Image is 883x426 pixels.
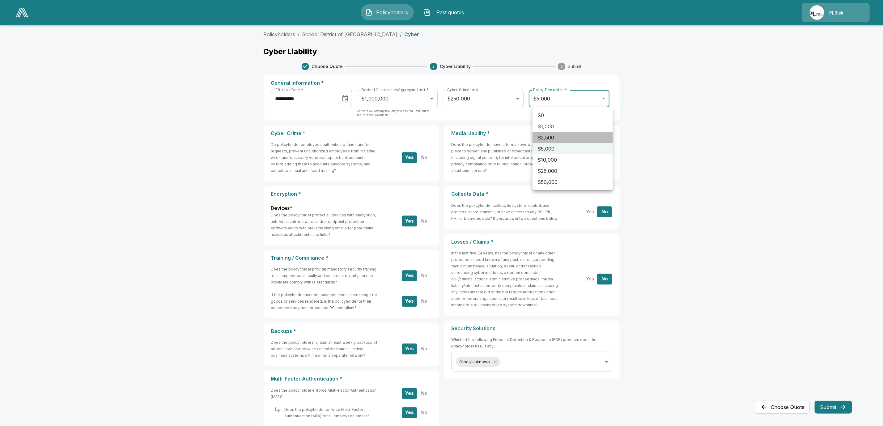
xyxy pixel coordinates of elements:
[533,132,613,143] li: $2,500
[533,110,613,121] li: $0
[533,154,613,165] li: $10,000
[533,177,613,188] li: $50,000
[533,121,613,132] li: $1,000
[533,143,613,154] li: $5,000
[533,165,613,177] li: $25,000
